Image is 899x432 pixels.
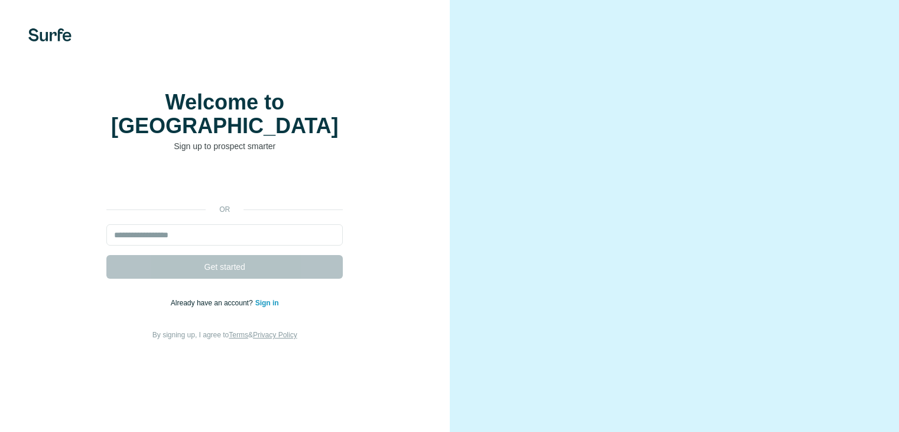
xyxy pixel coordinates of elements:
[255,299,279,307] a: Sign in
[106,140,343,152] p: Sign up to prospect smarter
[28,28,72,41] img: Surfe's logo
[253,331,297,339] a: Privacy Policy
[100,170,349,196] iframe: Sign in with Google Button
[171,299,255,307] span: Already have an account?
[152,331,297,339] span: By signing up, I agree to &
[229,331,248,339] a: Terms
[206,204,244,215] p: or
[106,91,343,138] h1: Welcome to [GEOGRAPHIC_DATA]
